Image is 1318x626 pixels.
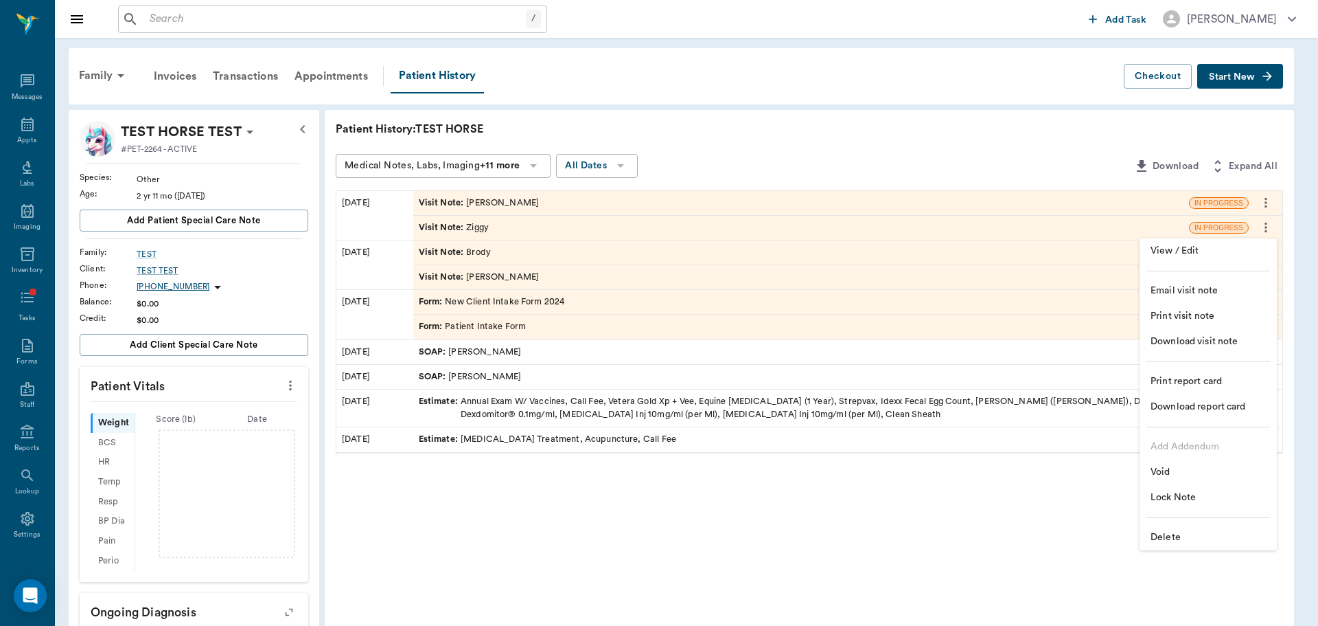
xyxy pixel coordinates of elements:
[1151,375,1266,389] span: Print report card
[1151,530,1266,545] span: Delete
[1151,491,1266,505] span: Lock Note
[1151,465,1266,480] span: Void
[14,579,47,612] div: Open Intercom Messenger
[1151,335,1266,349] span: Download visit note
[1151,284,1266,298] span: Email visit note
[1151,309,1266,324] span: Print visit note
[1151,400,1266,414] span: Download report card
[1151,244,1266,258] span: View / Edit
